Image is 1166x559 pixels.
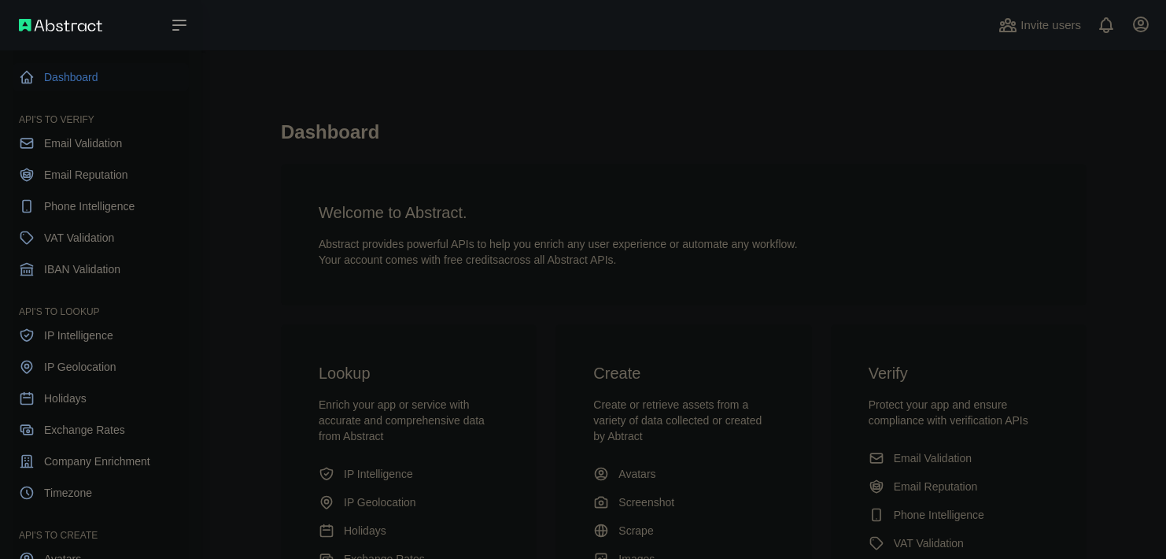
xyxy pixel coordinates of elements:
[44,422,125,438] span: Exchange Rates
[13,479,189,507] a: Timezone
[894,507,984,523] span: Phone Intelligence
[312,516,505,545] a: Holidays
[1020,17,1081,35] span: Invite users
[44,453,150,469] span: Company Enrichment
[13,94,189,126] div: API'S TO VERIFY
[281,120,1087,157] h1: Dashboard
[319,362,499,384] h3: Lookup
[312,460,505,488] a: IP Intelligence
[44,167,128,183] span: Email Reputation
[44,485,92,501] span: Timezone
[319,398,485,442] span: Enrich your app or service with accurate and comprehensive data from Abstract
[587,516,780,545] a: Scrape
[862,529,1055,557] a: VAT Validation
[13,321,189,350] a: IP Intelligence
[344,466,413,482] span: IP Intelligence
[19,19,102,31] img: Abstract API
[13,224,189,252] a: VAT Validation
[44,359,116,375] span: IP Geolocation
[319,238,798,250] span: Abstract provides powerful APIs to help you enrich any user experience or automate any workflow.
[13,447,189,476] a: Company Enrichment
[587,460,780,488] a: Avatars
[894,450,972,466] span: Email Validation
[894,479,978,494] span: Email Reputation
[44,261,120,277] span: IBAN Validation
[894,535,964,551] span: VAT Validation
[13,161,189,189] a: Email Reputation
[44,230,114,246] span: VAT Validation
[862,472,1055,501] a: Email Reputation
[319,254,616,266] span: Your account comes with across all Abstract APIs.
[13,255,189,283] a: IBAN Validation
[869,398,1028,427] span: Protect your app and ensure compliance with verification APIs
[869,362,1049,384] h3: Verify
[13,192,189,220] a: Phone Intelligence
[593,362,773,384] h3: Create
[13,129,189,157] a: Email Validation
[995,13,1084,38] button: Invite users
[587,488,780,516] a: Screenshot
[13,353,189,381] a: IP Geolocation
[618,494,674,510] span: Screenshot
[344,494,416,510] span: IP Geolocation
[618,523,653,539] span: Scrape
[13,63,189,91] a: Dashboard
[44,328,113,343] span: IP Intelligence
[44,391,87,406] span: Holidays
[319,202,1049,224] h3: Welcome to Abstract.
[344,523,386,539] span: Holidays
[44,198,135,214] span: Phone Intelligence
[862,444,1055,472] a: Email Validation
[13,510,189,542] div: API'S TO CREATE
[13,287,189,318] div: API'S TO LOOKUP
[593,398,762,442] span: Create or retrieve assets from a variety of data collected or created by Abtract
[44,135,122,151] span: Email Validation
[618,466,655,482] span: Avatars
[13,384,189,413] a: Holidays
[13,416,189,444] a: Exchange Rates
[862,501,1055,529] a: Phone Intelligence
[312,488,505,516] a: IP Geolocation
[444,254,498,266] span: free credits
